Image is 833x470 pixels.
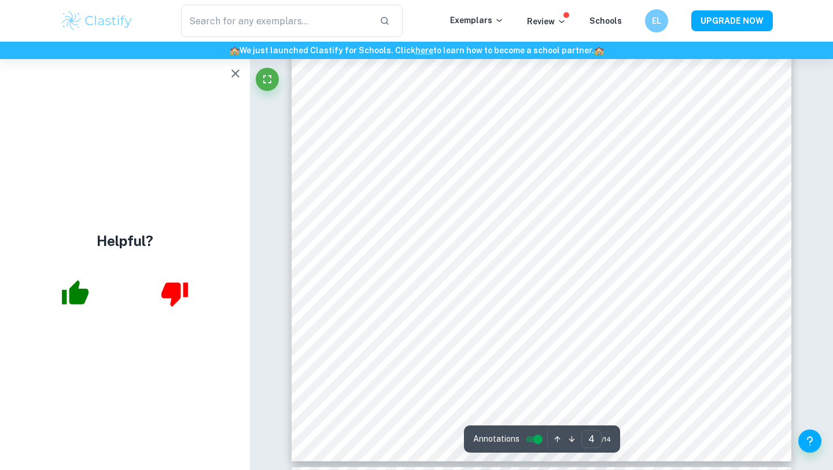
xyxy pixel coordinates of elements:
span: Annotations [473,433,519,445]
a: Schools [589,16,622,25]
button: Help and Feedback [798,429,821,453]
img: Clastify logo [60,9,134,32]
span: / 14 [602,434,611,445]
span: 🏫 [230,46,239,55]
h6: EL [650,14,664,27]
button: EL [645,9,668,32]
button: Fullscreen [256,68,279,91]
button: UPGRADE NOW [691,10,773,31]
p: Exemplars [450,14,504,27]
h6: We just launched Clastify for Schools. Click to learn how to become a school partner. [2,44,831,57]
h4: Helpful? [97,230,153,251]
p: Review [527,15,566,28]
span: 🏫 [594,46,604,55]
a: here [415,46,433,55]
input: Search for any exemplars... [181,5,370,37]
